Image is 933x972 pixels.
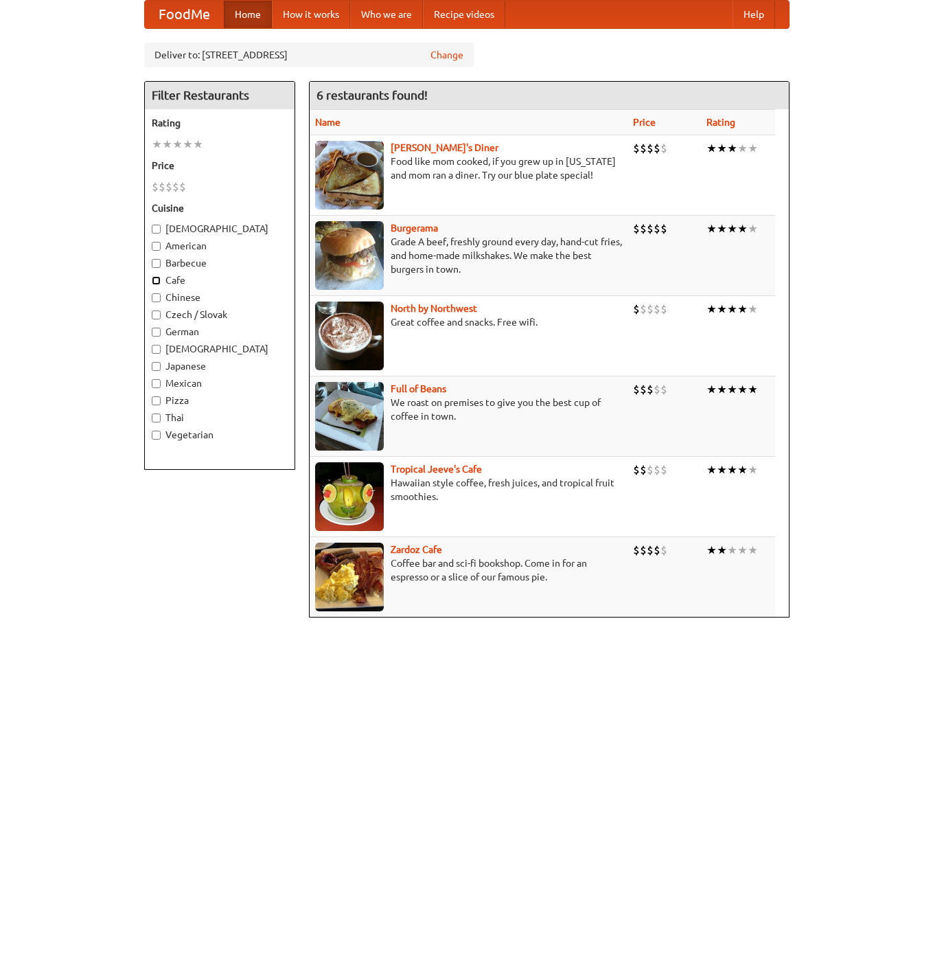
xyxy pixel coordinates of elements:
[152,411,288,425] label: Thai
[633,462,640,477] li: $
[391,303,477,314] b: North by Northwest
[737,302,748,317] li: ★
[748,543,758,558] li: ★
[152,116,288,130] h5: Rating
[717,302,727,317] li: ★
[145,1,224,28] a: FoodMe
[315,315,622,329] p: Great coffee and snacks. Free wifi.
[316,89,428,102] ng-pluralize: 6 restaurants found!
[430,48,463,62] a: Change
[737,221,748,236] li: ★
[179,179,186,194] li: $
[315,382,384,451] img: beans.jpg
[706,141,717,156] li: ★
[152,242,161,251] input: American
[727,382,737,397] li: ★
[152,328,161,337] input: German
[647,462,654,477] li: $
[165,179,172,194] li: $
[633,117,656,128] a: Price
[172,137,183,152] li: ★
[706,117,735,128] a: Rating
[640,462,647,477] li: $
[727,302,737,317] li: ★
[152,239,288,253] label: American
[633,141,640,156] li: $
[315,476,622,504] p: Hawaiian style coffee, fresh juices, and tropical fruit smoothies.
[152,276,161,285] input: Cafe
[660,462,667,477] li: $
[315,141,384,210] img: sallys.jpg
[737,543,748,558] li: ★
[733,1,775,28] a: Help
[315,302,384,370] img: north.jpg
[717,141,727,156] li: ★
[315,543,384,611] img: zardoz.jpg
[315,155,622,182] p: Food like mom cooked, if you grew up in [US_STATE] and mom ran a diner. Try our blue plate special!
[423,1,505,28] a: Recipe videos
[315,462,384,531] img: jeeves.jpg
[748,462,758,477] li: ★
[727,221,737,236] li: ★
[152,201,288,215] h5: Cuisine
[748,302,758,317] li: ★
[647,141,654,156] li: $
[654,141,660,156] li: $
[152,325,288,339] label: German
[193,137,203,152] li: ★
[660,382,667,397] li: $
[315,117,341,128] a: Name
[660,302,667,317] li: $
[224,1,272,28] a: Home
[145,82,295,109] h4: Filter Restaurants
[727,141,737,156] li: ★
[152,179,159,194] li: $
[350,1,423,28] a: Who we are
[152,379,161,388] input: Mexican
[152,362,161,371] input: Japanese
[647,543,654,558] li: $
[640,141,647,156] li: $
[159,179,165,194] li: $
[152,222,288,236] label: [DEMOGRAPHIC_DATA]
[633,302,640,317] li: $
[727,543,737,558] li: ★
[391,383,446,394] a: Full of Beans
[315,235,622,276] p: Grade A beef, freshly ground every day, hand-cut fries, and home-made milkshakes. We make the bes...
[717,543,727,558] li: ★
[706,221,717,236] li: ★
[152,159,288,172] h5: Price
[391,142,498,153] a: [PERSON_NAME]'s Diner
[152,137,162,152] li: ★
[640,221,647,236] li: $
[315,556,622,584] p: Coffee bar and sci-fi bookshop. Come in for an espresso or a slice of our famous pie.
[748,221,758,236] li: ★
[647,302,654,317] li: $
[660,141,667,156] li: $
[391,223,438,234] a: Burgerama
[717,382,727,397] li: ★
[391,464,482,475] b: Tropical Jeeve's Cafe
[315,221,384,290] img: burgerama.jpg
[660,543,667,558] li: $
[152,396,161,405] input: Pizza
[152,291,288,304] label: Chinese
[647,382,654,397] li: $
[152,431,161,440] input: Vegetarian
[654,382,660,397] li: $
[660,221,667,236] li: $
[152,376,288,390] label: Mexican
[152,273,288,287] label: Cafe
[152,225,161,234] input: [DEMOGRAPHIC_DATA]
[172,179,179,194] li: $
[654,543,660,558] li: $
[391,544,442,555] b: Zardoz Cafe
[706,302,717,317] li: ★
[654,462,660,477] li: $
[737,382,748,397] li: ★
[706,382,717,397] li: ★
[152,414,161,422] input: Thai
